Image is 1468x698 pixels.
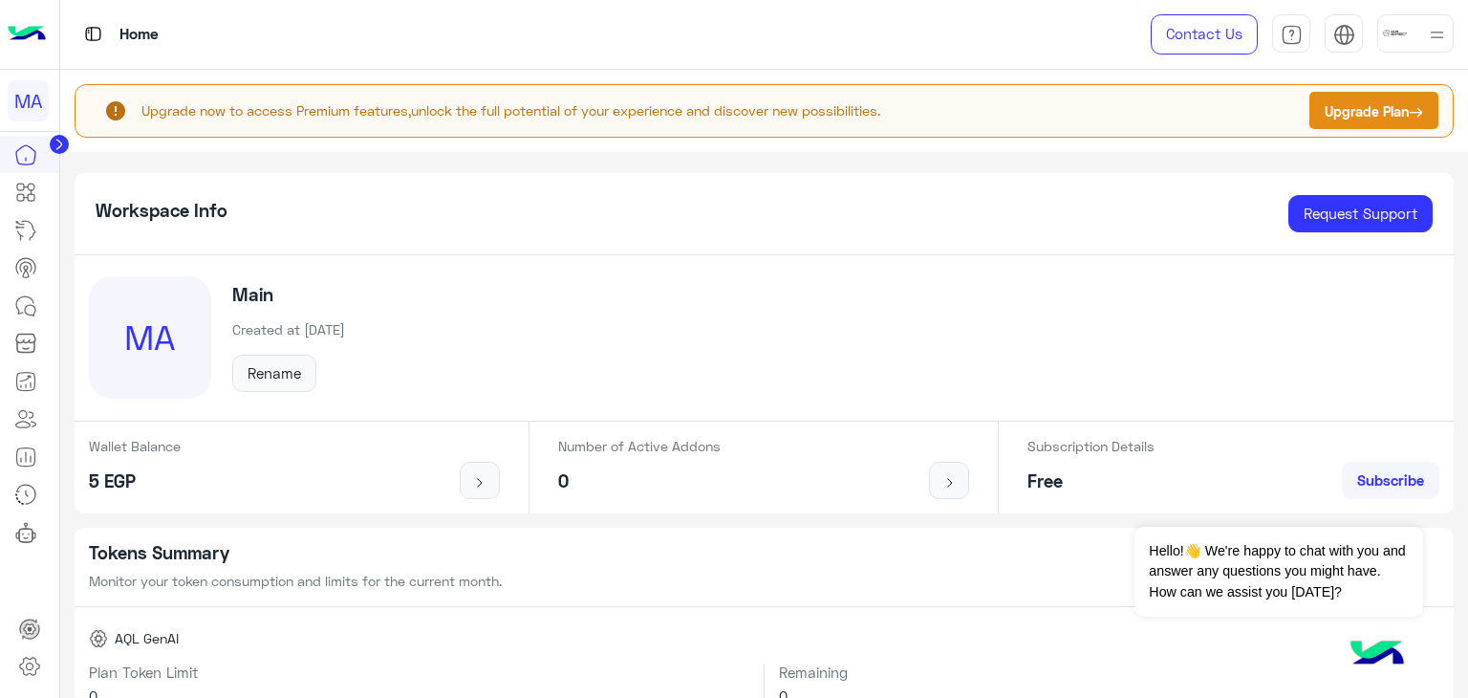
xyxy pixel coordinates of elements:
img: icon [938,475,961,491]
a: Request Support [1288,195,1433,233]
span: Hello!👋 We're happy to chat with you and answer any questions you might have. How can we assist y... [1134,527,1422,617]
button: Upgrade Plan→ [1309,92,1438,129]
img: hulul-logo.png [1344,622,1411,688]
h6: Remaining [779,664,1439,681]
p: Home [119,22,159,48]
div: MA [8,80,49,121]
img: icon [468,475,492,491]
img: userImage [1382,19,1409,46]
span: Upgrade now to access Premium features [141,102,408,119]
h5: Workspace Info [96,200,227,222]
img: AQL GenAI [89,629,108,648]
a: Contact Us [1151,14,1258,55]
span: error [90,99,141,122]
h5: 5 EGP [89,470,181,492]
div: MA [89,276,211,399]
p: Subscription Details [1027,436,1155,456]
span: Upgrade Plan [1325,103,1409,120]
img: tab [1333,24,1355,46]
span: AQL GenAI [115,628,179,648]
h5: 0 [558,470,721,492]
p: Monitor your token consumption and limits for the current month. [89,571,1440,591]
a: tab [1272,14,1310,55]
a: Subscribe [1342,462,1439,500]
p: , [141,100,1310,120]
span: → [1409,99,1423,120]
h5: Free [1027,470,1155,492]
h6: Plan Token Limit [89,664,750,681]
h5: Tokens Summary [89,542,1440,564]
span: Subscribe [1357,471,1424,489]
img: tab [81,22,105,46]
h5: Main [232,284,345,306]
img: Logo [8,14,46,55]
p: Created at [DATE] [232,319,345,339]
img: profile [1425,23,1449,47]
span: unlock the full potential of your experience and discover new possibilities. [411,102,880,119]
p: Number of Active Addons [558,436,721,456]
button: Rename [232,355,316,393]
p: Wallet Balance [89,436,181,456]
img: tab [1281,24,1303,46]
